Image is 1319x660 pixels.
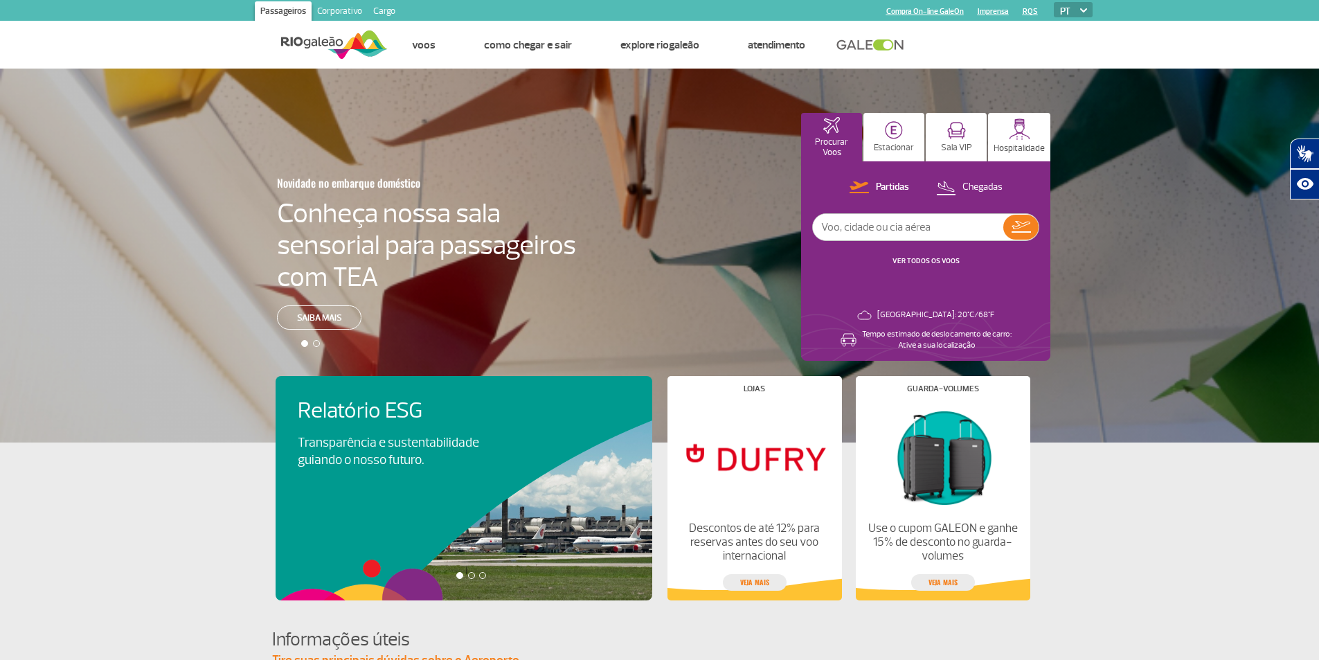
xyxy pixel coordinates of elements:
a: Voos [412,38,436,52]
p: Chegadas [962,181,1003,194]
h4: Informações úteis [272,627,1048,652]
button: Procurar Voos [801,113,862,161]
p: Hospitalidade [994,143,1045,154]
a: Relatório ESGTransparência e sustentabilidade guiando o nosso futuro. [298,398,630,469]
button: Sala VIP [926,113,987,161]
img: Lojas [679,404,829,510]
p: Descontos de até 12% para reservas antes do seu voo internacional [679,521,829,563]
a: Corporativo [312,1,368,24]
p: Estacionar [874,143,914,153]
a: Imprensa [978,7,1009,16]
p: Transparência e sustentabilidade guiando o nosso futuro. [298,434,494,469]
p: Partidas [876,181,909,194]
button: Partidas [845,179,913,197]
a: Compra On-line GaleOn [886,7,964,16]
h4: Relatório ESG [298,398,518,424]
a: VER TODOS OS VOOS [892,256,960,265]
p: [GEOGRAPHIC_DATA]: 20°C/68°F [877,310,994,321]
a: Cargo [368,1,401,24]
p: Tempo estimado de deslocamento de carro: Ative a sua localização [862,329,1012,351]
img: carParkingHome.svg [885,121,903,139]
h4: Conheça nossa sala sensorial para passageiros com TEA [277,197,576,293]
a: RQS [1023,7,1038,16]
a: Explore RIOgaleão [620,38,699,52]
a: Como chegar e sair [484,38,572,52]
a: Passageiros [255,1,312,24]
button: Estacionar [863,113,924,161]
p: Use o cupom GALEON e ganhe 15% de desconto no guarda-volumes [867,521,1018,563]
p: Sala VIP [941,143,972,153]
p: Procurar Voos [808,137,855,158]
h4: Lojas [744,385,765,393]
button: Abrir recursos assistivos. [1290,169,1319,199]
a: veja mais [911,574,975,591]
img: vipRoom.svg [947,122,966,139]
button: Abrir tradutor de língua de sinais. [1290,139,1319,169]
a: veja mais [723,574,787,591]
input: Voo, cidade ou cia aérea [813,214,1003,240]
img: airplaneHomeActive.svg [823,117,840,134]
h3: Novidade no embarque doméstico [277,168,508,197]
img: Guarda-volumes [867,404,1018,510]
div: Plugin de acessibilidade da Hand Talk. [1290,139,1319,199]
button: Hospitalidade [988,113,1050,161]
a: Atendimento [748,38,805,52]
h4: Guarda-volumes [907,385,979,393]
button: Chegadas [932,179,1007,197]
img: hospitality.svg [1009,118,1030,140]
a: Saiba mais [277,305,361,330]
button: VER TODOS OS VOOS [888,256,964,267]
